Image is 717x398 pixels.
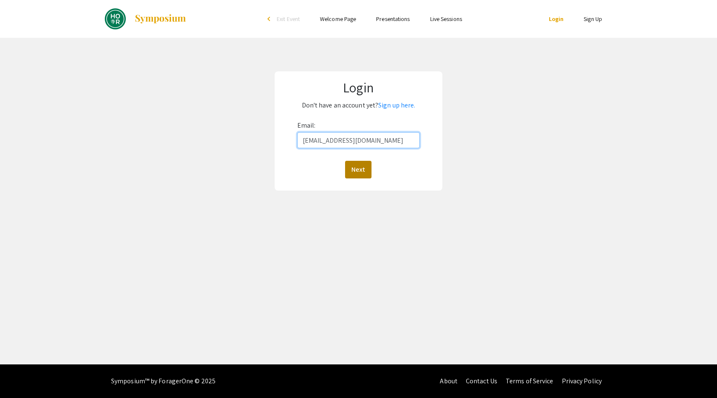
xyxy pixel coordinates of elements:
label: Email: [297,119,316,132]
a: Presentations [376,15,410,23]
a: DREAMS Spring 2025 [105,8,187,29]
a: Sign up here. [378,101,415,110]
a: Login [549,15,564,23]
a: Welcome Page [320,15,356,23]
img: Symposium by ForagerOne [134,14,187,24]
p: Don't have an account yet? [282,99,435,112]
a: Live Sessions [430,15,462,23]
div: Symposium™ by ForagerOne © 2025 [111,364,216,398]
iframe: Chat [6,360,36,392]
button: Next [345,161,371,178]
a: About [440,377,457,385]
a: Contact Us [466,377,497,385]
h1: Login [282,79,435,95]
a: Sign Up [584,15,602,23]
div: arrow_back_ios [268,16,273,21]
img: DREAMS Spring 2025 [105,8,126,29]
span: Exit Event [277,15,300,23]
a: Terms of Service [506,377,553,385]
a: Privacy Policy [562,377,602,385]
